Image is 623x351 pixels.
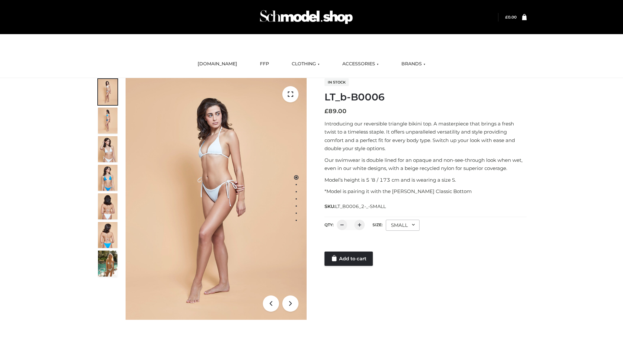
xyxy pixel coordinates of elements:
[505,15,517,19] a: £0.00
[324,187,527,196] p: *Model is pairing it with the [PERSON_NAME] Classic Bottom
[324,222,334,227] label: QTY:
[324,91,527,103] h1: LT_b-B0006
[98,136,117,162] img: ArielClassicBikiniTop_CloudNine_AzureSky_OW114ECO_3-scaled.jpg
[324,108,328,115] span: £
[98,108,117,134] img: ArielClassicBikiniTop_CloudNine_AzureSky_OW114ECO_2-scaled.jpg
[193,57,242,71] a: [DOMAIN_NAME]
[98,165,117,191] img: ArielClassicBikiniTop_CloudNine_AzureSky_OW114ECO_4-scaled.jpg
[324,156,527,173] p: Our swimwear is double lined for an opaque and non-see-through look when wet, even in our white d...
[98,193,117,219] img: ArielClassicBikiniTop_CloudNine_AzureSky_OW114ECO_7-scaled.jpg
[505,15,517,19] bdi: 0.00
[397,57,430,71] a: BRANDS
[324,202,386,210] span: SKU:
[386,220,420,231] div: SMALL
[505,15,508,19] span: £
[335,203,386,209] span: LT_B0006_2-_-SMALL
[324,252,373,266] a: Add to cart
[324,108,347,115] bdi: 89.00
[258,4,355,30] img: Schmodel Admin 964
[324,78,349,86] span: In stock
[255,57,274,71] a: FFP
[373,222,383,227] label: Size:
[287,57,324,71] a: CLOTHING
[126,78,307,320] img: ArielClassicBikiniTop_CloudNine_AzureSky_OW114ECO_1
[98,79,117,105] img: ArielClassicBikiniTop_CloudNine_AzureSky_OW114ECO_1-scaled.jpg
[98,222,117,248] img: ArielClassicBikiniTop_CloudNine_AzureSky_OW114ECO_8-scaled.jpg
[337,57,384,71] a: ACCESSORIES
[324,176,527,184] p: Model’s height is 5 ‘8 / 173 cm and is wearing a size S.
[324,120,527,153] p: Introducing our reversible triangle bikini top. A masterpiece that brings a fresh twist to a time...
[98,251,117,277] img: Arieltop_CloudNine_AzureSky2.jpg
